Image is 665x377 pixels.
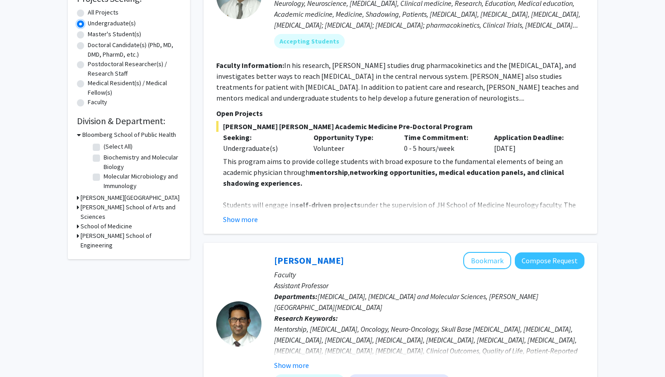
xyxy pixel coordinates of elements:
button: Show more [223,214,258,225]
div: Volunteer [307,132,397,154]
p: Time Commitment: [404,132,481,143]
label: Biochemistry and Molecular Biology [104,153,179,172]
p: Students will engage in under the supervision of JH School of Medicine Neurology faculty. The pro... [223,199,584,232]
label: Master's Student(s) [88,29,141,39]
label: Faculty [88,97,107,107]
fg-read-more: In his research, [PERSON_NAME] studies drug pharmacokinetics and the [MEDICAL_DATA], and investig... [216,61,579,102]
span: [MEDICAL_DATA], [MEDICAL_DATA] and Molecular Sciences, [PERSON_NAME][GEOGRAPHIC_DATA][MEDICAL_DATA] [274,292,538,312]
p: Application Deadline: [494,132,571,143]
p: Open Projects [216,108,584,119]
label: All Projects [88,8,119,17]
button: Compose Request to Raj Mukherjee [515,252,584,269]
button: Show more [274,360,309,371]
label: Undergraduate(s) [88,19,136,28]
p: Seeking: [223,132,300,143]
p: Opportunity Type: [313,132,390,143]
strong: networking opportunities, medical education panels, and clinical shadowing experiences. [223,168,564,188]
b: Research Keywords: [274,314,338,323]
strong: self-driven projects [295,200,361,209]
span: [PERSON_NAME] [PERSON_NAME] Academic Medicine Pre-Doctoral Program [216,121,584,132]
label: Medical Resident(s) / Medical Fellow(s) [88,78,181,97]
mat-chip: Accepting Students [274,34,345,48]
iframe: Chat [7,336,38,370]
p: Faculty [274,269,584,280]
p: This program aims to provide college students with broad exposure to the fundamental elements of ... [223,156,584,188]
label: Doctoral Candidate(s) (PhD, MD, DMD, PharmD, etc.) [88,40,181,59]
strong: mentorship [309,168,348,177]
div: 0 - 5 hours/week [397,132,488,154]
p: Assistant Professor [274,280,584,291]
h3: [PERSON_NAME] School of Arts and Sciences [81,203,181,222]
h3: Bloomberg School of Public Health [82,130,176,140]
h2: Division & Department: [77,116,181,126]
button: Add Raj Mukherjee to Bookmarks [463,252,511,269]
div: [DATE] [487,132,578,154]
label: (Select All) [104,142,133,151]
h3: School of Medicine [81,222,132,231]
h3: [PERSON_NAME][GEOGRAPHIC_DATA] [81,193,180,203]
div: Undergraduate(s) [223,143,300,154]
label: Postdoctoral Researcher(s) / Research Staff [88,59,181,78]
a: [PERSON_NAME] [274,255,344,266]
b: Departments: [274,292,318,301]
h3: [PERSON_NAME] School of Engineering [81,231,181,250]
b: Faculty Information: [216,61,284,70]
label: Molecular Microbiology and Immunology [104,172,179,191]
